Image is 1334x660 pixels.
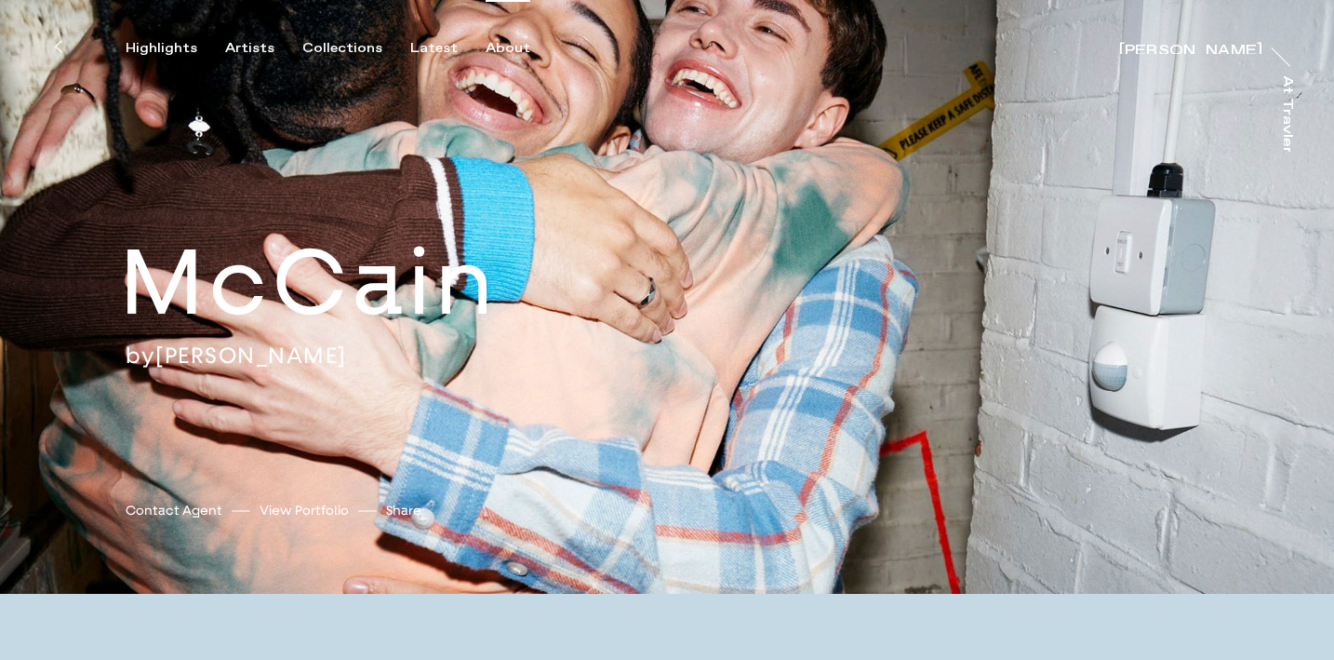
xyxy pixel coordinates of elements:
button: Artists [225,40,302,57]
a: [PERSON_NAME] [1119,35,1262,54]
h2: McCain [120,225,625,342]
a: View Portfolio [260,501,349,520]
div: Highlights [126,40,197,57]
div: Artists [225,40,274,57]
div: Collections [302,40,382,57]
button: About [486,40,558,57]
div: At Trayler [1279,75,1294,155]
a: At Trayler [1284,75,1302,152]
a: Contact Agent [126,501,222,520]
div: Latest [410,40,458,57]
button: Highlights [126,40,225,57]
button: Collections [302,40,410,57]
span: by [126,342,155,370]
button: Latest [410,40,486,57]
a: [PERSON_NAME] [155,342,347,370]
div: About [486,40,530,57]
button: Share [386,498,421,523]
